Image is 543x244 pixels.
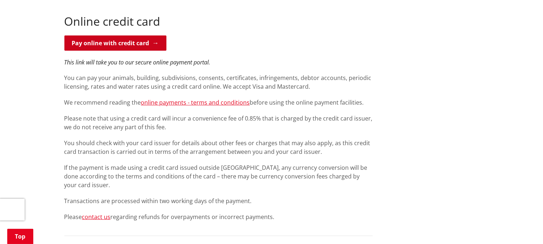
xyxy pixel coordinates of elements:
p: You should check with your card issuer for details about other fees or charges that may also appl... [64,139,373,156]
a: online payments - terms and conditions [141,98,250,106]
iframe: Messenger Launcher [510,214,536,240]
h2: Online credit card [64,14,373,28]
em: This link will take you to our secure online payment portal. [64,58,211,66]
p: If the payment is made using a credit card issued outside [GEOGRAPHIC_DATA], any currency convers... [64,163,373,189]
p: Please note that using a credit card will incur a convenience fee of 0.85% that is charged by the... [64,114,373,131]
a: contact us [82,213,111,221]
p: Please regarding refunds for overpayments or incorrect payments. [64,213,373,221]
a: Pay online with credit card [64,35,166,51]
p: Transactions are processed within two working days of the payment. [64,197,373,205]
p: You can pay your animals, building, subdivisions, consents, certificates, infringements, debtor a... [64,73,373,91]
a: Top [7,229,33,244]
p: We recommend reading the before using the online payment facilities. [64,98,373,107]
